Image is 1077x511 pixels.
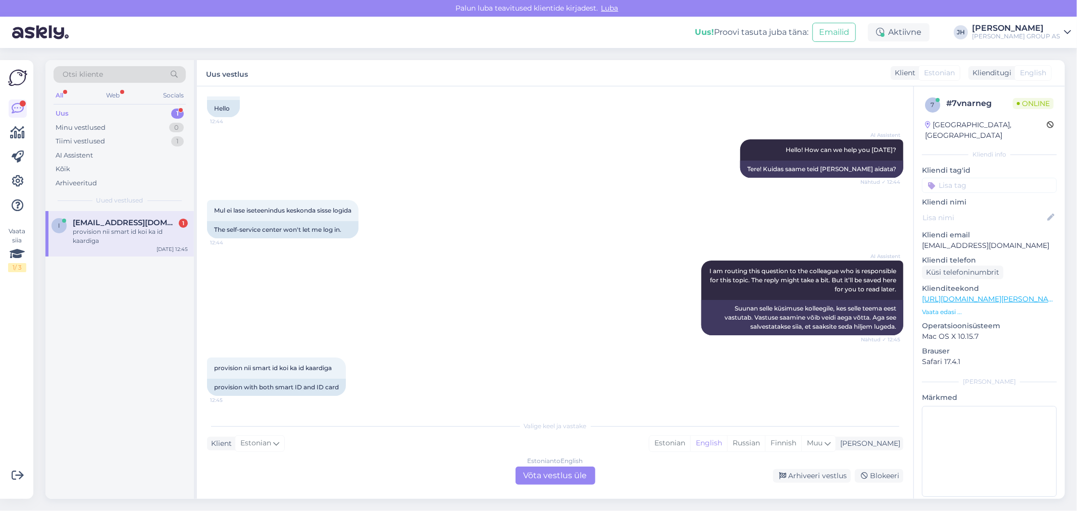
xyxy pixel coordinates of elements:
[516,467,595,485] div: Võta vestlus üle
[922,150,1057,159] div: Kliendi info
[773,469,851,483] div: Arhiveeri vestlus
[922,308,1057,317] p: Vaata edasi ...
[96,196,143,205] span: Uued vestlused
[207,422,903,431] div: Valige keel ja vastake
[972,32,1060,40] div: [PERSON_NAME] GROUP AS
[922,331,1057,342] p: Mac OS X 10.15.7
[56,164,70,174] div: Kõik
[922,377,1057,386] div: [PERSON_NAME]
[924,68,955,78] span: Estonian
[695,27,714,37] b: Uus!
[740,161,903,178] div: Tere! Kuidas saame teid [PERSON_NAME] aidata?
[169,123,184,133] div: 0
[207,379,346,396] div: provision with both smart ID and ID card
[8,227,26,272] div: Vaata siia
[58,222,60,229] span: i
[922,178,1057,193] input: Lisa tag
[54,89,65,102] div: All
[207,100,240,117] div: Hello
[157,245,188,253] div: [DATE] 12:45
[931,101,935,109] span: 7
[922,212,1045,223] input: Lisa nimi
[171,109,184,119] div: 1
[598,4,622,13] span: Luba
[171,136,184,146] div: 1
[922,230,1057,240] p: Kliendi email
[922,356,1057,367] p: Safari 17.4.1
[922,294,1061,303] a: [URL][DOMAIN_NAME][PERSON_NAME]
[972,24,1071,40] a: [PERSON_NAME][PERSON_NAME] GROUP AS
[922,255,1057,266] p: Kliendi telefon
[925,120,1047,141] div: [GEOGRAPHIC_DATA], [GEOGRAPHIC_DATA]
[786,146,896,154] span: Hello! How can we help you [DATE]?
[63,69,103,80] span: Otsi kliente
[210,118,248,125] span: 12:44
[968,68,1011,78] div: Klienditugi
[855,469,903,483] div: Blokeeri
[8,263,26,272] div: 1 / 3
[922,197,1057,208] p: Kliendi nimi
[56,178,97,188] div: Arhiveeritud
[862,131,900,139] span: AI Assistent
[1013,98,1054,109] span: Online
[972,24,1060,32] div: [PERSON_NAME]
[922,240,1057,251] p: [EMAIL_ADDRESS][DOMAIN_NAME]
[701,300,903,335] div: Suunan selle küsimuse kolleegile, kes selle teema eest vastutab. Vastuse saamine võib veidi aega ...
[709,267,898,293] span: I am routing this question to the colleague who is responsible for this topic. The reply might ta...
[861,336,900,343] span: Nähtud ✓ 12:45
[765,436,801,451] div: Finnish
[922,266,1003,279] div: Küsi telefoninumbrit
[210,239,248,246] span: 12:44
[56,136,105,146] div: Tiimi vestlused
[73,227,188,245] div: provision nii smart id koi ka id kaardiga
[528,456,583,466] div: Estonian to English
[922,346,1057,356] p: Brauser
[695,26,808,38] div: Proovi tasuta juba täna:
[954,25,968,39] div: JH
[214,364,332,372] span: provision nii smart id koi ka id kaardiga
[862,252,900,260] span: AI Assistent
[206,66,248,80] label: Uus vestlus
[690,436,727,451] div: English
[56,150,93,161] div: AI Assistent
[207,438,232,449] div: Klient
[56,123,106,133] div: Minu vestlused
[179,219,188,228] div: 1
[836,438,900,449] div: [PERSON_NAME]
[1020,68,1046,78] span: English
[8,68,27,87] img: Askly Logo
[946,97,1013,110] div: # 7vnarneg
[922,283,1057,294] p: Klienditeekond
[214,207,351,214] span: Mul ei lase iseteenindus keskonda sisse logida
[812,23,856,42] button: Emailid
[161,89,186,102] div: Socials
[807,438,823,447] span: Muu
[73,218,178,227] span: info@riveston.ee
[105,89,122,102] div: Web
[922,165,1057,176] p: Kliendi tag'id
[56,109,69,119] div: Uus
[240,438,271,449] span: Estonian
[210,396,248,404] span: 12:45
[868,23,930,41] div: Aktiivne
[922,321,1057,331] p: Operatsioonisüsteem
[207,221,358,238] div: The self-service center won't let me log in.
[922,392,1057,403] p: Märkmed
[891,68,915,78] div: Klient
[727,436,765,451] div: Russian
[860,178,900,186] span: Nähtud ✓ 12:44
[649,436,690,451] div: Estonian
